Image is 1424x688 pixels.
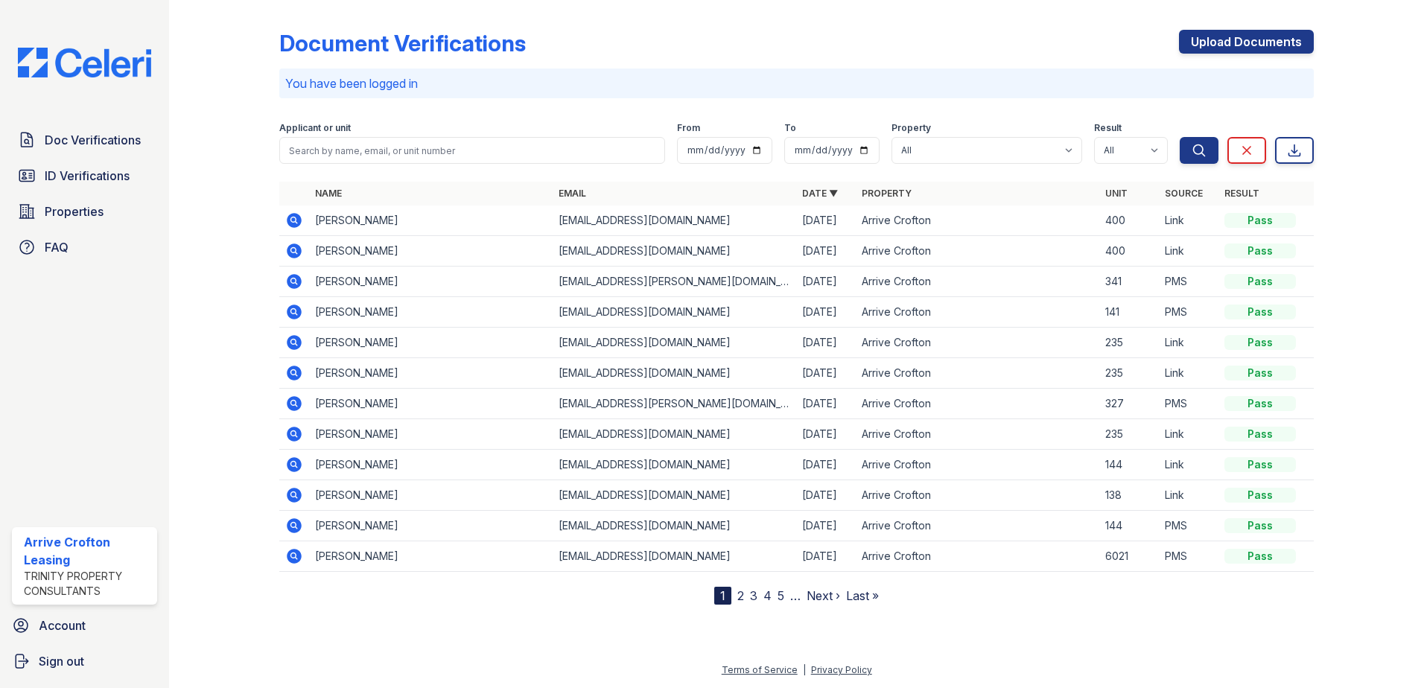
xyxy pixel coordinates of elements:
td: Arrive Crofton [856,236,1099,267]
div: Pass [1224,488,1296,503]
td: [DATE] [796,450,856,480]
td: [EMAIL_ADDRESS][PERSON_NAME][DOMAIN_NAME] [553,389,796,419]
td: [PERSON_NAME] [309,236,553,267]
a: Result [1224,188,1259,199]
td: [EMAIL_ADDRESS][PERSON_NAME][DOMAIN_NAME] [553,267,796,297]
td: [EMAIL_ADDRESS][DOMAIN_NAME] [553,450,796,480]
td: 341 [1099,267,1159,297]
div: Pass [1224,274,1296,289]
td: [PERSON_NAME] [309,206,553,236]
label: Applicant or unit [279,122,351,134]
td: 144 [1099,450,1159,480]
a: Properties [12,197,157,226]
label: To [784,122,796,134]
a: Name [315,188,342,199]
a: 2 [737,588,744,603]
a: Property [862,188,912,199]
td: PMS [1159,389,1218,419]
span: Sign out [39,652,84,670]
td: 400 [1099,206,1159,236]
a: Sign out [6,646,163,676]
td: Arrive Crofton [856,267,1099,297]
a: 4 [763,588,772,603]
a: ID Verifications [12,161,157,191]
td: [DATE] [796,389,856,419]
td: [DATE] [796,328,856,358]
label: Property [891,122,931,134]
td: [PERSON_NAME] [309,419,553,450]
td: [DATE] [796,358,856,389]
div: Pass [1224,335,1296,350]
div: Trinity Property Consultants [24,569,151,599]
div: | [803,664,806,675]
td: Arrive Crofton [856,450,1099,480]
td: Link [1159,328,1218,358]
div: Pass [1224,366,1296,380]
label: From [677,122,700,134]
td: [PERSON_NAME] [309,358,553,389]
td: Arrive Crofton [856,511,1099,541]
td: [PERSON_NAME] [309,328,553,358]
td: [EMAIL_ADDRESS][DOMAIN_NAME] [553,206,796,236]
td: [EMAIL_ADDRESS][DOMAIN_NAME] [553,419,796,450]
td: [EMAIL_ADDRESS][DOMAIN_NAME] [553,511,796,541]
td: Link [1159,206,1218,236]
td: [PERSON_NAME] [309,541,553,572]
a: Date ▼ [802,188,838,199]
a: Unit [1105,188,1128,199]
input: Search by name, email, or unit number [279,137,665,164]
td: Arrive Crofton [856,206,1099,236]
div: Document Verifications [279,30,526,57]
a: 5 [778,588,784,603]
div: Pass [1224,305,1296,319]
td: 6021 [1099,541,1159,572]
td: [EMAIL_ADDRESS][DOMAIN_NAME] [553,236,796,267]
td: Link [1159,450,1218,480]
td: Arrive Crofton [856,389,1099,419]
td: Link [1159,480,1218,511]
label: Result [1094,122,1122,134]
span: FAQ [45,238,69,256]
td: [EMAIL_ADDRESS][DOMAIN_NAME] [553,328,796,358]
td: PMS [1159,267,1218,297]
div: Pass [1224,396,1296,411]
span: Properties [45,203,104,220]
td: Link [1159,419,1218,450]
a: Last » [846,588,879,603]
a: Upload Documents [1179,30,1314,54]
td: Link [1159,358,1218,389]
td: [DATE] [796,480,856,511]
td: [EMAIL_ADDRESS][DOMAIN_NAME] [553,297,796,328]
div: Pass [1224,457,1296,472]
td: Arrive Crofton [856,358,1099,389]
td: [PERSON_NAME] [309,267,553,297]
div: Pass [1224,427,1296,442]
td: [DATE] [796,206,856,236]
td: 138 [1099,480,1159,511]
td: Arrive Crofton [856,328,1099,358]
td: 235 [1099,419,1159,450]
td: Link [1159,236,1218,267]
div: Pass [1224,243,1296,258]
td: [EMAIL_ADDRESS][DOMAIN_NAME] [553,358,796,389]
div: 1 [714,587,731,605]
a: Account [6,611,163,640]
td: 144 [1099,511,1159,541]
td: PMS [1159,541,1218,572]
a: Email [559,188,586,199]
td: 235 [1099,328,1159,358]
td: [PERSON_NAME] [309,450,553,480]
td: Arrive Crofton [856,541,1099,572]
a: FAQ [12,232,157,262]
td: [DATE] [796,267,856,297]
td: 327 [1099,389,1159,419]
a: Terms of Service [722,664,798,675]
a: 3 [750,588,757,603]
td: [DATE] [796,541,856,572]
td: Arrive Crofton [856,297,1099,328]
a: Privacy Policy [811,664,872,675]
div: Pass [1224,213,1296,228]
td: Arrive Crofton [856,480,1099,511]
td: 400 [1099,236,1159,267]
